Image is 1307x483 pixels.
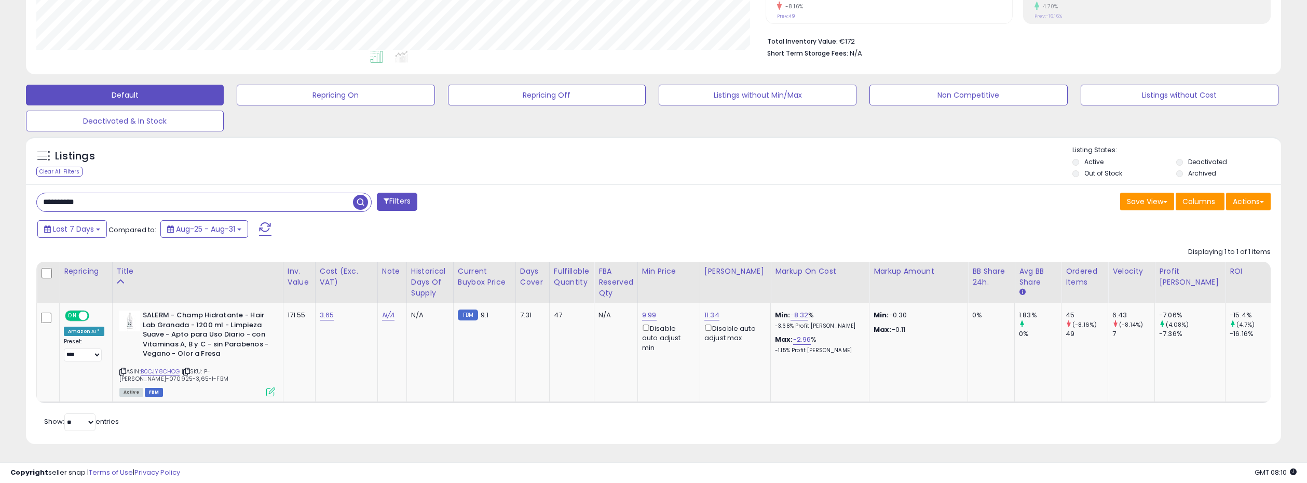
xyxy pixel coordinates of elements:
div: Fulfillable Quantity [554,266,590,288]
a: -2.96 [793,334,811,345]
div: 7 [1112,329,1154,339]
b: SALERM - Champ Hidratante - Hair Lab Granada - 1200 ml - Limpieza Suave - Apto para Uso Diario - ... [143,311,269,361]
span: 2025-09-8 08:10 GMT [1255,467,1297,477]
div: 45 [1066,311,1108,320]
span: Show: entries [44,417,119,426]
span: Compared to: [108,225,156,235]
li: €172 [767,34,1263,47]
a: 9.99 [642,310,657,320]
b: Total Inventory Value: [767,37,838,46]
div: Cost (Exc. VAT) [320,266,373,288]
div: 49 [1066,329,1108,339]
div: Velocity [1112,266,1150,277]
div: Note [382,266,402,277]
b: Short Term Storage Fees: [767,49,848,58]
b: Min: [775,310,791,320]
button: Columns [1176,193,1224,210]
div: [PERSON_NAME] [704,266,766,277]
button: Aug-25 - Aug-31 [160,220,248,238]
button: Non Competitive [869,85,1067,105]
p: -3.68% Profit [PERSON_NAME] [775,323,861,330]
small: (-8.14%) [1119,320,1143,329]
div: N/A [598,311,630,320]
span: Columns [1182,196,1215,207]
div: -7.06% [1159,311,1225,320]
div: Profit [PERSON_NAME] [1159,266,1221,288]
span: OFF [88,312,104,320]
div: Min Price [642,266,696,277]
a: Privacy Policy [134,467,180,477]
div: -7.36% [1159,329,1225,339]
button: Repricing Off [448,85,646,105]
button: Default [26,85,224,105]
span: 9.1 [481,310,488,320]
label: Archived [1188,169,1216,178]
button: Last 7 Days [37,220,107,238]
div: ASIN: [119,311,275,395]
div: Displaying 1 to 1 of 1 items [1188,247,1271,257]
div: Current Buybox Price [458,266,511,288]
button: Deactivated & In Stock [26,111,224,131]
div: Markup on Cost [775,266,865,277]
div: seller snap | | [10,468,180,478]
p: Listing States: [1072,145,1281,155]
small: -8.16% [782,3,804,10]
span: | SKU: P-[PERSON_NAME]-070925-3,65-1-FBM [119,367,228,383]
div: Clear All Filters [36,167,83,177]
div: Ordered Items [1066,266,1104,288]
p: -0.11 [874,325,960,334]
a: B0CJY8CHCG [141,367,180,376]
button: Actions [1226,193,1271,210]
strong: Min: [874,310,889,320]
span: Last 7 Days [53,224,94,234]
div: 171.55 [288,311,307,320]
small: (-8.16%) [1072,320,1097,329]
div: ROI [1230,266,1268,277]
a: N/A [382,310,394,320]
div: 6.43 [1112,311,1154,320]
button: Listings without Cost [1081,85,1278,105]
div: Title [117,266,279,277]
div: 7.31 [520,311,541,320]
div: N/A [411,311,445,320]
small: 4.70% [1039,3,1058,10]
div: Days Cover [520,266,545,288]
div: 47 [554,311,586,320]
span: Aug-25 - Aug-31 [176,224,235,234]
label: Out of Stock [1084,169,1122,178]
small: (4.08%) [1166,320,1189,329]
div: -15.4% [1230,311,1272,320]
div: Disable auto adjust max [704,323,763,343]
strong: Max: [874,325,892,334]
small: (4.7%) [1236,320,1255,329]
small: Avg BB Share. [1019,288,1025,297]
img: 21Eqsx0SYyL._SL40_.jpg [119,311,140,331]
button: Repricing On [237,85,434,105]
span: ON [66,312,79,320]
button: Save View [1120,193,1174,210]
p: -0.30 [874,311,960,320]
div: Repricing [64,266,108,277]
small: Prev: 49 [777,13,795,19]
div: 0% [1019,329,1061,339]
small: Prev: -16.16% [1034,13,1062,19]
div: Avg BB Share [1019,266,1057,288]
strong: Copyright [10,467,48,477]
th: The percentage added to the cost of goods (COGS) that forms the calculator for Min & Max prices. [771,262,869,303]
a: -8.32 [791,310,809,320]
div: % [775,311,861,330]
div: 1.83% [1019,311,1061,320]
button: Filters [377,193,417,211]
span: N/A [850,48,862,58]
div: % [775,335,861,354]
div: FBA Reserved Qty [598,266,633,299]
div: 0% [972,311,1006,320]
div: BB Share 24h. [972,266,1010,288]
span: FBM [145,388,164,397]
h5: Listings [55,149,95,164]
a: 3.65 [320,310,334,320]
div: -16.16% [1230,329,1272,339]
div: Markup Amount [874,266,963,277]
p: -1.15% Profit [PERSON_NAME] [775,347,861,354]
div: Historical Days Of Supply [411,266,449,299]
